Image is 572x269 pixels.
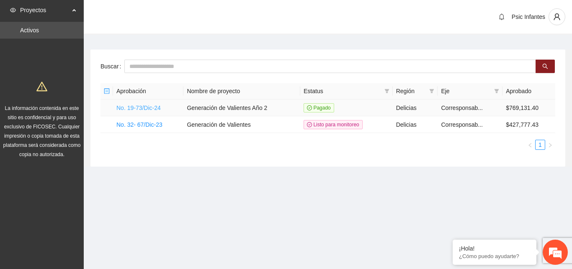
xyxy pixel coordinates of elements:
[545,140,555,150] li: Next Page
[525,140,535,150] li: Previous Page
[183,116,300,133] td: Generación de Valientes
[528,143,533,148] span: left
[307,122,312,127] span: check-circle
[137,4,157,24] div: Minimizar ventana de chat en vivo
[459,253,530,259] p: ¿Cómo puedo ayudarte?
[116,104,161,111] a: No. 19-73/Dic-24
[10,7,16,13] span: eye
[494,89,499,94] span: filter
[441,86,491,96] span: Eje
[441,121,483,128] span: Corresponsab...
[495,13,508,20] span: bell
[396,86,426,96] span: Región
[304,120,363,129] span: Listo para monitoreo
[492,85,501,97] span: filter
[542,63,548,70] span: search
[36,81,47,92] span: warning
[3,105,81,157] span: La información contenida en este sitio es confidencial y para uso exclusivo de FICOSEC. Cualquier...
[525,140,535,150] button: left
[4,180,160,209] textarea: Escriba su mensaje y pulse “Intro”
[100,60,124,73] label: Buscar
[502,99,555,116] td: $769,131.40
[304,86,381,96] span: Estatus
[502,83,555,99] th: Aprobado
[183,83,300,99] th: Nombre de proyecto
[384,89,389,94] span: filter
[44,43,141,54] div: Chatee con nosotros ahora
[428,85,436,97] span: filter
[535,140,545,150] li: 1
[20,27,39,34] a: Activos
[536,60,555,73] button: search
[502,116,555,133] td: $427,777.43
[183,99,300,116] td: Generación de Valientes Año 2
[104,88,110,94] span: minus-square
[393,99,438,116] td: Delicias
[512,13,545,20] span: Psic Infantes
[20,2,70,18] span: Proyectos
[545,140,555,150] button: right
[429,89,434,94] span: filter
[549,8,565,25] button: user
[549,13,565,21] span: user
[495,10,508,24] button: bell
[304,103,334,112] span: Pagado
[548,143,553,148] span: right
[459,245,530,252] div: ¡Hola!
[49,87,116,172] span: Estamos en línea.
[393,116,438,133] td: Delicias
[536,140,545,149] a: 1
[441,104,483,111] span: Corresponsab...
[116,121,162,128] a: No. 32- 67/Dic-23
[307,105,312,110] span: check-circle
[383,85,391,97] span: filter
[113,83,183,99] th: Aprobación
